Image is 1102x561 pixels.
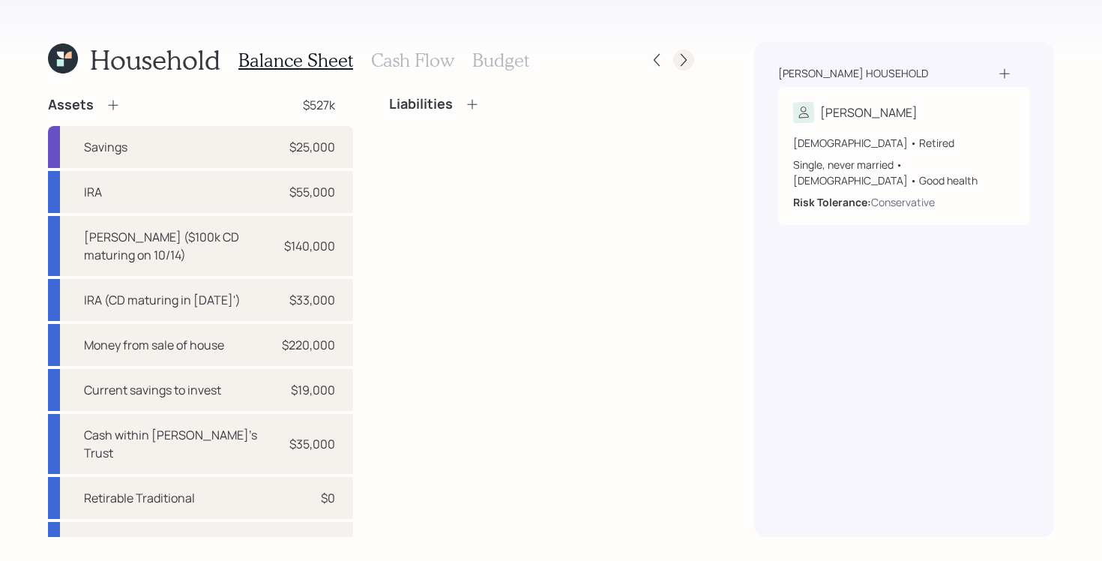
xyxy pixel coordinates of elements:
div: Conservative [871,194,935,210]
h4: Liabilities [389,96,453,112]
div: $0 [321,534,335,552]
h3: Budget [472,49,529,71]
h1: Household [90,43,220,76]
div: $55,000 [289,183,335,201]
div: Savings [84,138,127,156]
div: [PERSON_NAME] ($100k CD maturing on 10/14) [84,228,278,264]
div: Cash within [PERSON_NAME]'s Trust [84,426,278,462]
div: Single, never married • [DEMOGRAPHIC_DATA] • Good health [793,157,1015,188]
h4: Assets [48,97,94,113]
div: $35,000 [289,435,335,453]
b: Risk Tolerance: [793,195,871,209]
div: $220,000 [282,336,335,354]
div: Retirable Taxable [84,534,178,552]
div: [PERSON_NAME] household [778,66,928,81]
div: $527k [303,96,335,114]
div: $33,000 [289,291,335,309]
div: Money from sale of house [84,336,224,354]
div: Retirable Traditional [84,489,195,507]
div: IRA [84,183,102,201]
h3: Balance Sheet [238,49,353,71]
div: $140,000 [284,237,335,255]
div: IRA (CD maturing in [DATE]') [84,291,241,309]
h3: Cash Flow [371,49,454,71]
div: [PERSON_NAME] [820,103,918,121]
div: Current savings to invest [84,381,221,399]
div: $25,000 [289,138,335,156]
div: [DEMOGRAPHIC_DATA] • Retired [793,135,1015,151]
div: $0 [321,489,335,507]
div: $19,000 [291,381,335,399]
